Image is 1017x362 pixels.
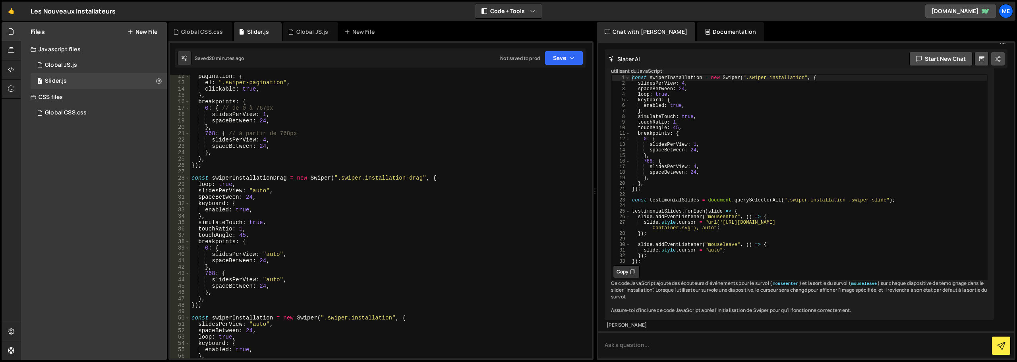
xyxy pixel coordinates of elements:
[170,270,190,277] div: 43
[612,220,630,231] div: 27
[612,75,630,81] div: 1
[612,164,630,170] div: 17
[170,277,190,283] div: 44
[170,302,190,308] div: 48
[195,55,244,62] div: Saved
[612,175,630,181] div: 19
[612,192,630,197] div: 22
[612,159,630,164] div: 16
[170,156,190,162] div: 25
[612,136,630,142] div: 12
[612,214,630,220] div: 26
[170,245,190,251] div: 39
[999,4,1013,18] a: Me
[612,170,630,175] div: 18
[612,242,630,248] div: 30
[170,200,190,207] div: 32
[612,131,630,136] div: 11
[612,231,630,236] div: 28
[45,77,67,85] div: Slider.js
[170,111,190,118] div: 18
[475,4,542,18] button: Code + Tools
[128,29,157,35] button: New File
[612,186,630,192] div: 21
[612,86,630,92] div: 3
[170,92,190,99] div: 15
[170,207,190,213] div: 33
[170,168,190,175] div: 27
[170,118,190,124] div: 19
[31,57,167,73] div: 17208/47595.js
[170,257,190,264] div: 41
[697,22,764,41] div: Documentation
[170,308,190,315] div: 49
[612,97,630,103] div: 5
[170,124,190,130] div: 20
[612,203,630,209] div: 24
[612,103,630,108] div: 6
[545,51,583,65] button: Save
[909,52,973,66] button: Start new chat
[170,238,190,245] div: 38
[170,86,190,92] div: 14
[170,283,190,289] div: 45
[344,28,378,36] div: New File
[170,213,190,219] div: 34
[170,149,190,156] div: 24
[612,125,630,131] div: 10
[170,226,190,232] div: 36
[247,28,269,36] div: Slider.js
[612,197,630,203] div: 23
[181,28,223,36] div: Global CSS.css
[31,105,167,121] div: 17208/47601.css
[170,181,190,188] div: 29
[2,2,21,21] a: 🤙
[772,281,799,287] code: mouseenter
[170,289,190,296] div: 46
[500,55,540,62] div: Not saved to prod
[31,6,116,16] div: Les Nouveaux Installateurs
[612,120,630,125] div: 9
[170,315,190,321] div: 50
[170,194,190,200] div: 31
[170,327,190,334] div: 52
[170,188,190,194] div: 30
[21,89,167,105] div: CSS files
[170,137,190,143] div: 22
[612,236,630,242] div: 29
[170,353,190,359] div: 56
[613,265,640,278] button: Copy
[612,147,630,153] div: 14
[170,251,190,257] div: 40
[170,347,190,353] div: 55
[170,162,190,168] div: 26
[170,143,190,149] div: 23
[170,340,190,347] div: 54
[209,55,244,62] div: 20 minutes ago
[37,79,42,85] span: 1
[170,334,190,340] div: 53
[612,209,630,214] div: 25
[170,175,190,181] div: 28
[612,253,630,259] div: 32
[170,105,190,111] div: 17
[612,248,630,253] div: 31
[296,28,329,36] div: Global JS.js
[612,108,630,114] div: 7
[612,181,630,186] div: 20
[45,109,87,116] div: Global CSS.css
[170,296,190,302] div: 47
[612,81,630,86] div: 2
[170,99,190,105] div: 16
[612,114,630,120] div: 8
[612,153,630,159] div: 15
[605,55,994,320] div: Oui, tu peux ajouter une fonction en JavaScript pour changer le curseur au survol d'un témoignage...
[612,92,630,97] div: 4
[45,62,77,69] div: Global JS.js
[31,73,167,89] div: 17208/47596.js
[170,321,190,327] div: 51
[609,55,640,63] h2: Slater AI
[612,142,630,147] div: 13
[170,79,190,86] div: 13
